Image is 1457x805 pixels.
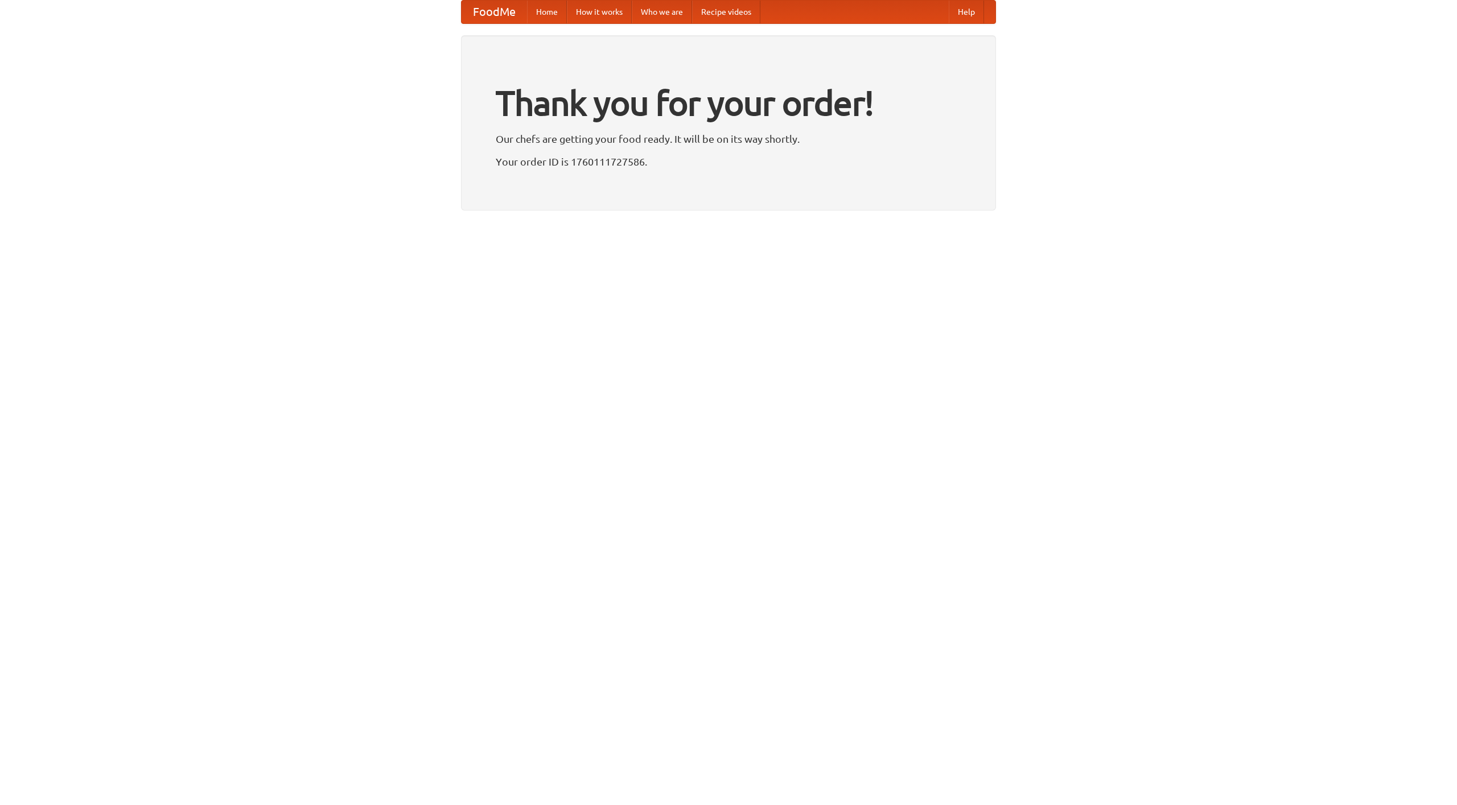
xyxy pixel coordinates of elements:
a: FoodMe [462,1,527,23]
h1: Thank you for your order! [496,76,961,130]
p: Your order ID is 1760111727586. [496,153,961,170]
a: How it works [567,1,632,23]
a: Who we are [632,1,692,23]
a: Help [949,1,984,23]
a: Home [527,1,567,23]
a: Recipe videos [692,1,760,23]
p: Our chefs are getting your food ready. It will be on its way shortly. [496,130,961,147]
